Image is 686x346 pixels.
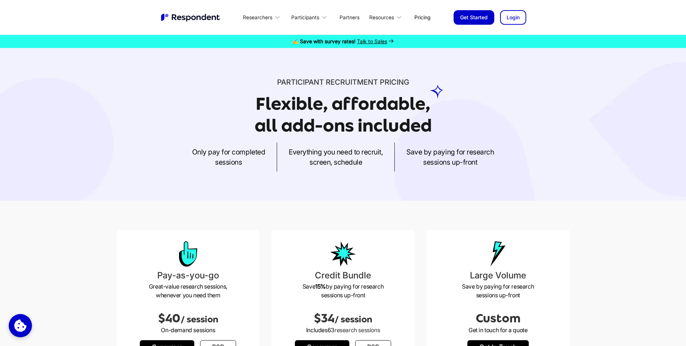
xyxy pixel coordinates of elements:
strong: 15% [315,283,326,290]
img: Untitled UI logotext [160,13,222,22]
div: Participants [287,9,333,26]
p: Everything you need to recruit, screen, schedule [289,147,383,167]
h1: Flexible, affordable, all add-ons included [255,94,432,136]
p: Save by paying for research sessions up-front [432,282,564,299]
p: Great-value research sessions, whenever you need them [122,282,254,299]
a: Pricing [409,9,436,26]
p: Includes [277,326,409,334]
a: Login [500,10,526,25]
div: Participants [291,14,319,21]
span: $34 [314,312,334,325]
p: On-demand sessions [122,326,254,334]
span: research sessions [334,326,380,334]
p: Save by paying for research sessions up-front [406,147,494,167]
span: / session [180,314,218,325]
p: Only pay for completed sessions [192,147,265,167]
h3: Large Volume [432,269,564,282]
span: Custom [476,312,520,325]
span: Participant recruitment [277,78,378,86]
a: Get Started [454,10,494,25]
h3: Pay-as-you-go [122,269,254,282]
span: / session [334,314,372,325]
p: Save by paying for research sessions up-front [277,282,409,299]
p: Get in touch for a quote [432,326,564,334]
div: Resources [365,9,409,26]
div: Researchers [239,9,287,26]
div: Researchers [243,14,272,21]
strong: ✍️ Save with survey rates! [292,38,356,44]
span: $40 [158,312,180,325]
span: Talk to Sales [357,38,387,44]
div: Resources [369,14,394,21]
a: home [160,13,222,22]
a: Partners [334,9,365,26]
span: 63 [328,326,334,334]
span: PRICING [380,78,409,86]
h3: Credit Bundle [277,269,409,282]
